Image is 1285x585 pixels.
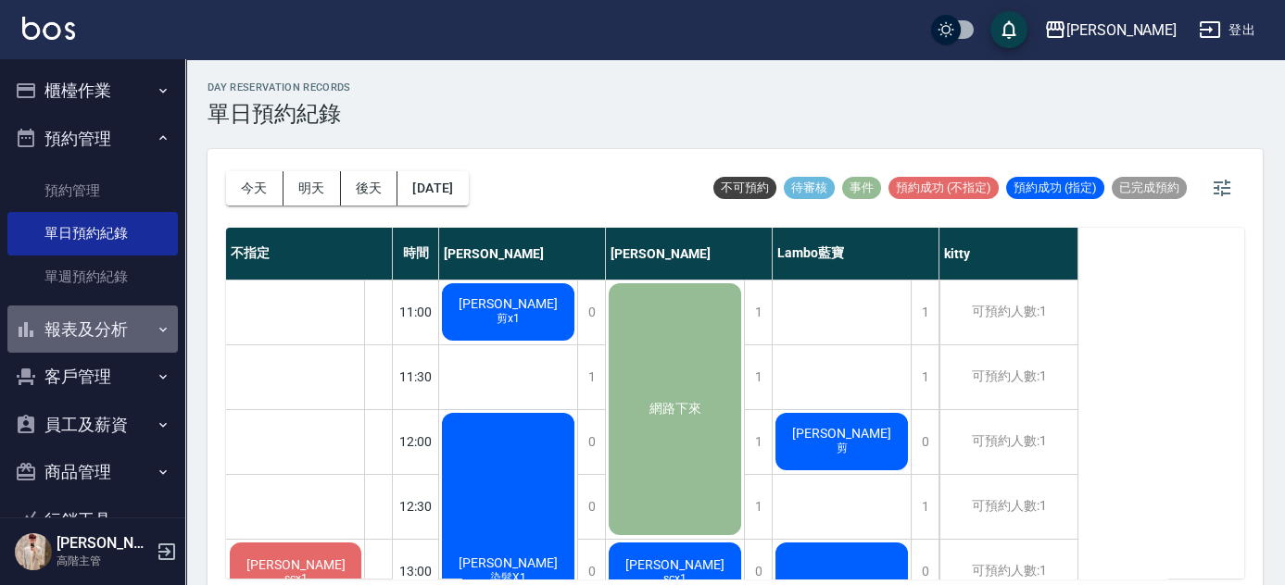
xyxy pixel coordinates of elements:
[660,572,690,585] span: scx1
[281,572,311,585] span: scx1
[788,426,895,441] span: [PERSON_NAME]
[397,171,468,205] button: [DATE]
[577,410,605,474] div: 0
[455,296,561,311] span: [PERSON_NAME]
[393,474,439,539] div: 12:30
[606,228,773,280] div: [PERSON_NAME]
[939,475,1077,539] div: 可預約人數:1
[7,448,178,496] button: 商品管理
[7,212,178,255] a: 單日預約紀錄
[744,280,772,344] div: 1
[57,534,151,553] h5: [PERSON_NAME]
[15,533,52,570] img: Person
[577,345,605,409] div: 1
[842,180,881,196] span: 事件
[939,228,1078,280] div: kitty
[911,280,939,344] div: 1
[646,401,705,417] span: 網路下來
[393,344,439,409] div: 11:30
[1006,180,1104,196] span: 預約成功 (指定)
[393,409,439,474] div: 12:00
[939,280,1077,344] div: 可預約人數:1
[911,410,939,474] div: 0
[911,475,939,539] div: 1
[341,171,398,205] button: 後天
[226,228,393,280] div: 不指定
[833,441,851,456] span: 剪
[7,496,178,544] button: 行銷工具
[493,311,523,327] span: 剪x1
[7,169,178,212] a: 預約管理
[7,255,178,298] a: 單週預約紀錄
[208,81,351,93] h2: day Reservation records
[7,115,178,163] button: 預約管理
[7,401,178,449] button: 員工及薪資
[713,180,776,196] span: 不可預約
[577,475,605,539] div: 0
[784,180,835,196] span: 待審核
[57,553,151,569] p: 高階主管
[990,11,1027,48] button: save
[888,180,999,196] span: 預約成功 (不指定)
[1112,180,1187,196] span: 已完成預約
[744,475,772,539] div: 1
[622,557,728,572] span: [PERSON_NAME]
[1066,19,1177,42] div: [PERSON_NAME]
[939,345,1077,409] div: 可預約人數:1
[393,228,439,280] div: 時間
[243,557,349,572] span: [PERSON_NAME]
[7,67,178,115] button: 櫃檯作業
[911,345,939,409] div: 1
[773,228,939,280] div: Lambo藍寶
[208,101,351,127] h3: 單日預約紀錄
[577,280,605,344] div: 0
[744,345,772,409] div: 1
[439,228,606,280] div: [PERSON_NAME]
[226,171,283,205] button: 今天
[7,353,178,401] button: 客戶管理
[455,555,561,570] span: [PERSON_NAME]
[393,280,439,344] div: 11:00
[744,410,772,474] div: 1
[22,17,75,40] img: Logo
[939,410,1077,474] div: 可預約人數:1
[1191,13,1263,47] button: 登出
[7,305,178,354] button: 報表及分析
[1037,11,1184,49] button: [PERSON_NAME]
[283,171,341,205] button: 明天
